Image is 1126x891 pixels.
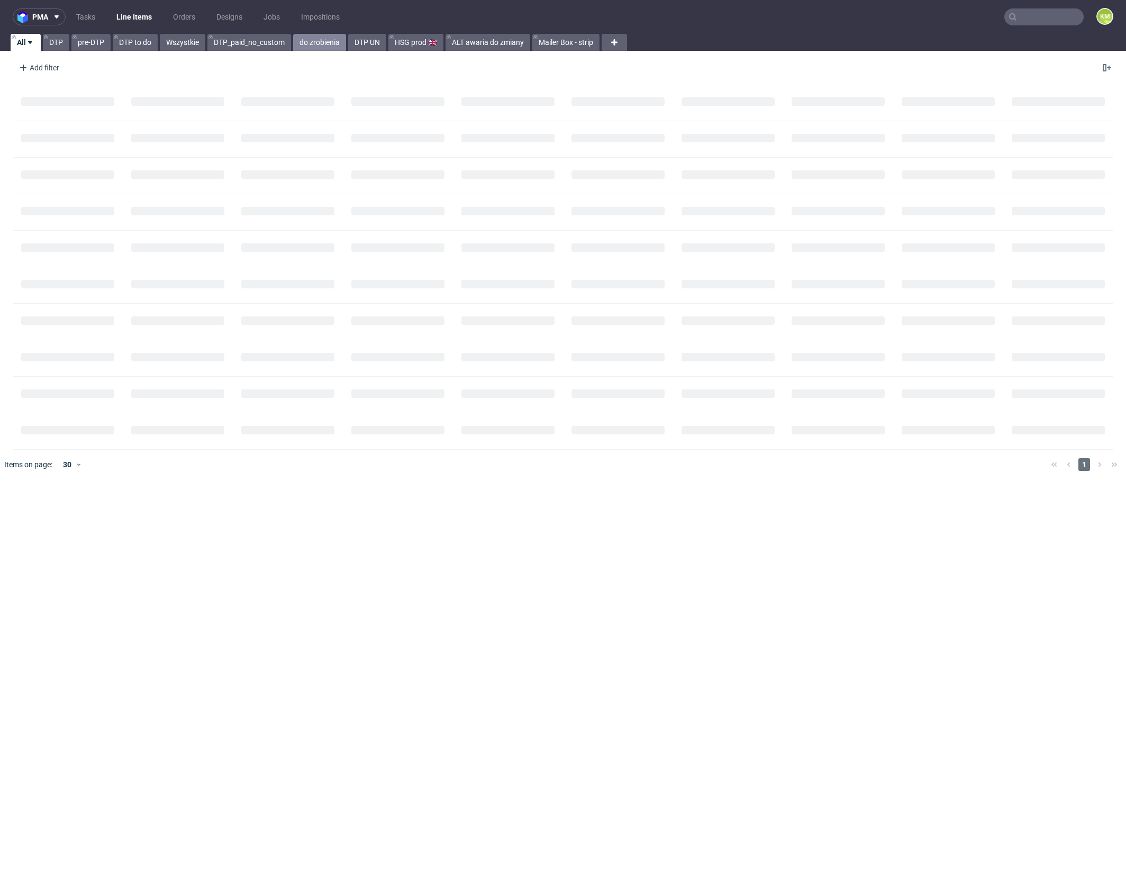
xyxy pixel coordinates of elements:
[17,11,32,23] img: logo
[446,34,530,51] a: ALT awaria do zmiany
[57,457,76,472] div: 30
[4,459,52,470] span: Items on page:
[295,8,346,25] a: Impositions
[532,34,600,51] a: Mailer Box - strip
[32,13,48,21] span: pma
[348,34,386,51] a: DTP UN
[388,34,443,51] a: HSG prod 🇬🇧
[13,8,66,25] button: pma
[70,8,102,25] a: Tasks
[1078,458,1090,471] span: 1
[210,8,249,25] a: Designs
[167,8,202,25] a: Orders
[207,34,291,51] a: DTP_paid_no_custom
[110,8,158,25] a: Line Items
[71,34,111,51] a: pre-DTP
[113,34,158,51] a: DTP to do
[43,34,69,51] a: DTP
[11,34,41,51] a: All
[257,8,286,25] a: Jobs
[160,34,205,51] a: Wszystkie
[15,59,61,76] div: Add filter
[293,34,346,51] a: do zrobienia
[1097,9,1112,24] figcaption: KM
